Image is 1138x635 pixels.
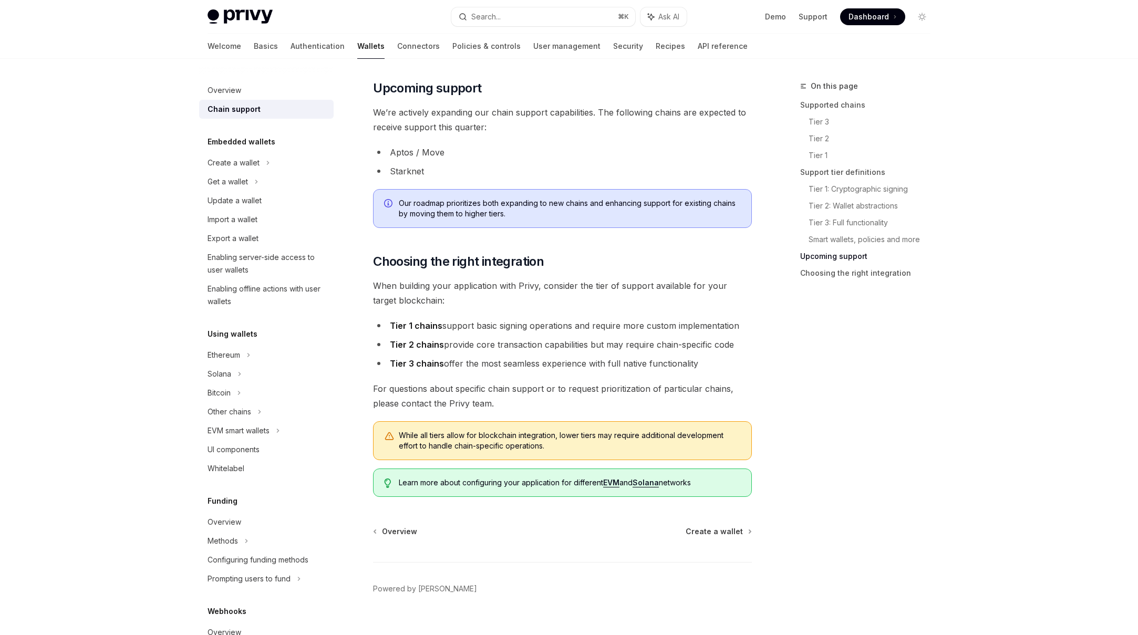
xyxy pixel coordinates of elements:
div: Overview [208,84,241,97]
span: Upcoming support [373,80,481,97]
div: EVM smart wallets [208,424,270,437]
a: Policies & controls [452,34,521,59]
a: Recipes [656,34,685,59]
div: Search... [471,11,501,23]
a: Smart wallets, policies and more [809,231,939,248]
div: Methods [208,535,238,547]
a: EVM [603,478,619,487]
a: Connectors [397,34,440,59]
h5: Embedded wallets [208,136,275,148]
a: Enabling server-side access to user wallets [199,248,334,279]
a: Overview [199,81,334,100]
a: API reference [698,34,748,59]
div: UI components [208,443,260,456]
div: Configuring funding methods [208,554,308,566]
button: Search...⌘K [451,7,635,26]
div: Enabling offline actions with user wallets [208,283,327,308]
div: Update a wallet [208,194,262,207]
a: Authentication [291,34,345,59]
a: User management [533,34,601,59]
span: ⌘ K [618,13,629,21]
a: Solana [633,478,659,487]
a: Whitelabel [199,459,334,478]
svg: Warning [384,431,395,442]
span: For questions about specific chain support or to request prioritization of particular chains, ple... [373,381,752,411]
span: Ask AI [658,12,679,22]
strong: Tier 2 chains [390,339,444,350]
div: Prompting users to fund [208,572,291,585]
li: offer the most seamless experience with full native functionality [373,356,752,371]
div: Other chains [208,405,251,418]
span: Overview [382,526,417,537]
div: Chain support [208,103,261,116]
span: While all tiers allow for blockchain integration, lower tiers may require additional development ... [399,430,741,451]
a: Wallets [357,34,385,59]
a: Create a wallet [686,526,751,537]
a: Tier 3 [809,113,939,130]
a: Basics [254,34,278,59]
a: Welcome [208,34,241,59]
a: Overview [374,526,417,537]
a: Dashboard [840,8,905,25]
strong: Tier 3 chains [390,358,444,369]
h5: Using wallets [208,328,257,340]
button: Ask AI [640,7,687,26]
h5: Funding [208,495,237,507]
a: Support tier definitions [800,164,939,181]
a: Tier 3: Full functionality [809,214,939,231]
a: Tier 2 [809,130,939,147]
strong: Tier 1 chains [390,320,442,331]
span: On this page [811,80,858,92]
div: Enabling server-side access to user wallets [208,251,327,276]
div: Solana [208,368,231,380]
a: Configuring funding methods [199,550,334,569]
span: We’re actively expanding our chain support capabilities. The following chains are expected to rec... [373,105,752,134]
span: Our roadmap prioritizes both expanding to new chains and enhancing support for existing chains by... [399,198,741,219]
span: When building your application with Privy, consider the tier of support available for your target... [373,278,752,308]
a: Powered by [PERSON_NAME] [373,584,477,594]
div: Ethereum [208,349,240,361]
span: Choosing the right integration [373,253,544,270]
div: Create a wallet [208,157,260,169]
div: Export a wallet [208,232,258,245]
a: Choosing the right integration [800,265,939,282]
a: Tier 1 [809,147,939,164]
a: Enabling offline actions with user wallets [199,279,334,311]
a: Export a wallet [199,229,334,248]
svg: Tip [384,478,391,488]
a: Tier 2: Wallet abstractions [809,197,939,214]
span: Dashboard [849,12,889,22]
a: Supported chains [800,97,939,113]
div: Overview [208,516,241,528]
div: Get a wallet [208,175,248,188]
li: provide core transaction capabilities but may require chain-specific code [373,337,752,352]
a: UI components [199,440,334,459]
a: Update a wallet [199,191,334,210]
li: Starknet [373,164,752,179]
a: Chain support [199,100,334,119]
button: Toggle dark mode [914,8,930,25]
a: Security [613,34,643,59]
span: Learn more about configuring your application for different and networks [399,477,741,488]
a: Support [799,12,827,22]
div: Import a wallet [208,213,257,226]
div: Bitcoin [208,387,231,399]
span: Create a wallet [686,526,743,537]
a: Tier 1: Cryptographic signing [809,181,939,197]
li: support basic signing operations and require more custom implementation [373,318,752,333]
a: Overview [199,513,334,532]
a: Upcoming support [800,248,939,265]
img: light logo [208,9,273,24]
svg: Info [384,199,395,210]
a: Import a wallet [199,210,334,229]
h5: Webhooks [208,605,246,618]
a: Demo [765,12,786,22]
li: Aptos / Move [373,145,752,160]
div: Whitelabel [208,462,244,475]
